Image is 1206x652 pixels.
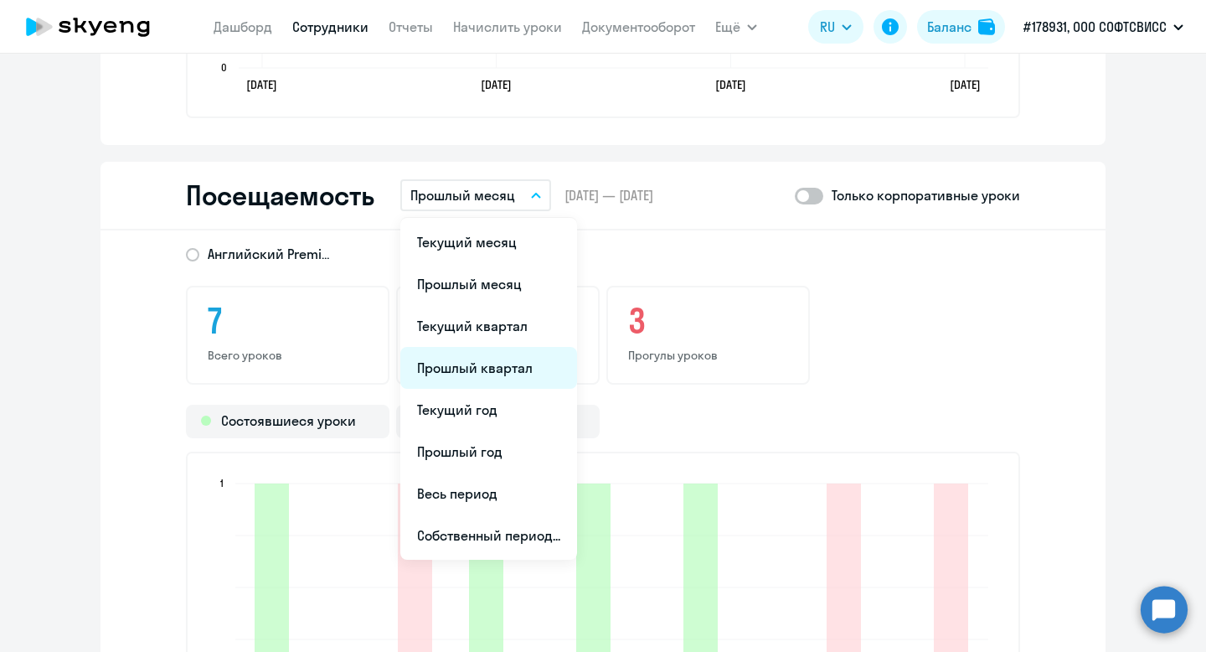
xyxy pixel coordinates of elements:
a: Сотрудники [292,18,368,35]
text: 1 [220,477,224,489]
a: Дашборд [214,18,272,35]
button: Ещё [715,10,757,44]
button: #178931, ООО СОФТСВИСС [1015,7,1192,47]
span: Ещё [715,17,740,37]
span: [DATE] — [DATE] [564,186,653,204]
button: Балансbalance [917,10,1005,44]
h3: 3 [628,301,788,341]
h2: Посещаемость [186,179,374,212]
text: [DATE] [950,77,981,92]
div: Состоявшиеся уроки [186,405,389,438]
a: Отчеты [389,18,433,35]
img: balance [978,18,995,35]
button: RU [808,10,863,44]
div: Баланс [927,17,971,37]
p: Прогулы уроков [628,348,788,363]
text: [DATE] [715,77,746,92]
p: Прошлый месяц [410,185,515,205]
p: Всего уроков [208,348,368,363]
text: [DATE] [481,77,512,92]
div: Прогулы [396,405,600,438]
text: 0 [221,61,227,74]
span: Английский Premium [208,245,333,263]
ul: Ещё [400,218,577,560]
p: #178931, ООО СОФТСВИСС [1023,17,1167,37]
p: Только корпоративные уроки [832,185,1020,205]
text: [DATE] [246,77,277,92]
button: Прошлый месяц [400,179,551,211]
a: Документооборот [582,18,695,35]
h3: 7 [208,301,368,341]
a: Начислить уроки [453,18,562,35]
span: RU [820,17,835,37]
